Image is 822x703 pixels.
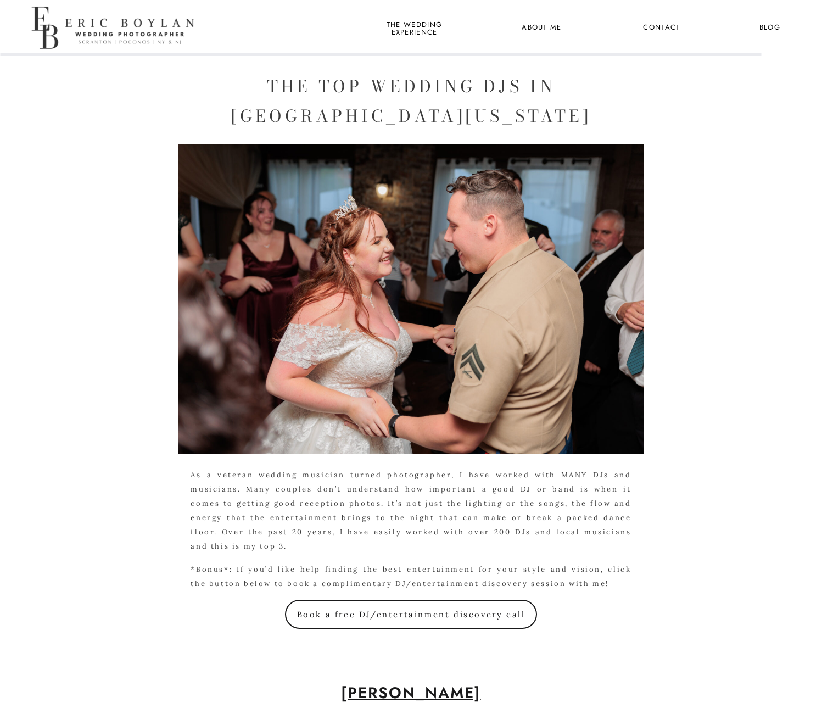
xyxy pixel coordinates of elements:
[285,600,537,629] a: Book a free DJ/entertainment discovery call
[515,21,568,35] a: About Me
[191,468,631,554] p: As a veteran wedding musician turned photographer, I have worked with MANY DJs and musicians. Man...
[384,21,444,35] a: the wedding experience
[178,144,643,454] img: bride and groom dance during their reception
[641,21,682,35] a: Contact
[191,562,631,591] p: *Bonus*: If you’d like help finding the best entertainment for your style and vision, click the b...
[750,21,790,35] a: Blog
[192,71,630,131] h1: The Top Wedding DJs in [GEOGRAPHIC_DATA][US_STATE]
